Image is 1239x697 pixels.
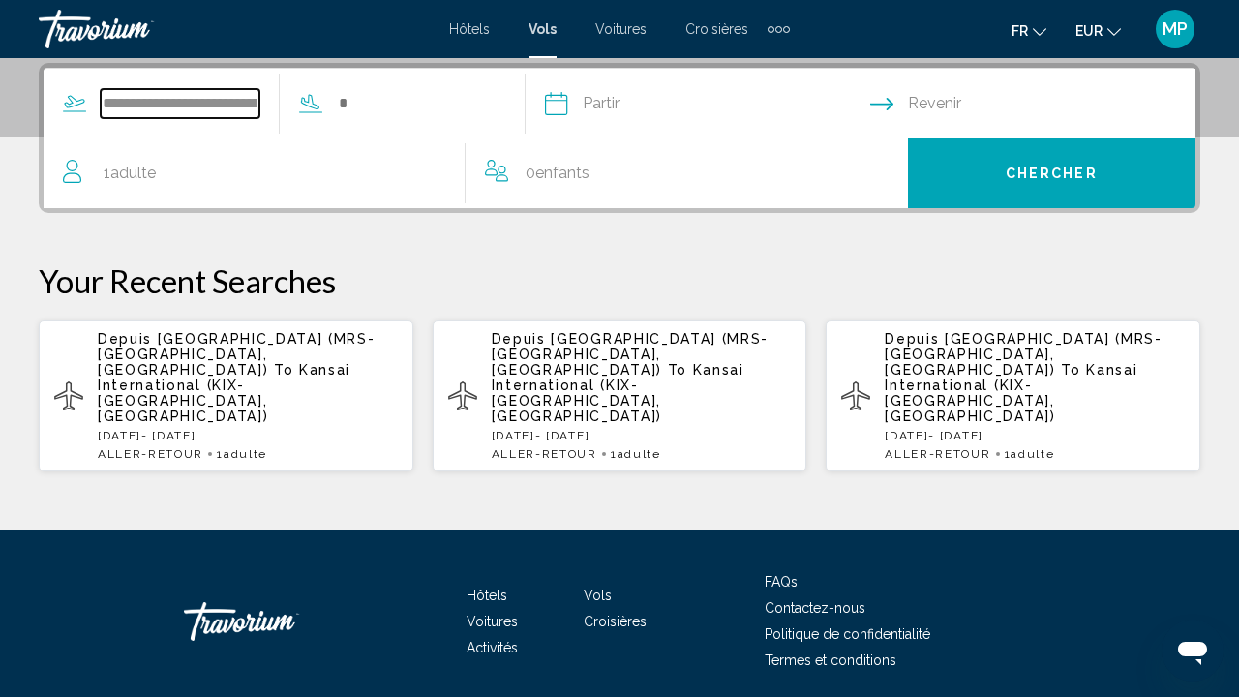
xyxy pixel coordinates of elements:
span: Kansai International (KIX-[GEOGRAPHIC_DATA], [GEOGRAPHIC_DATA]) [98,362,350,424]
button: Extra navigation items [768,14,790,45]
a: Activités [467,640,518,655]
button: Return date [870,69,1195,138]
span: Depuis [98,331,152,347]
span: [GEOGRAPHIC_DATA] (MRS-[GEOGRAPHIC_DATA], [GEOGRAPHIC_DATA]) [492,331,769,378]
div: Search widget [44,68,1195,208]
span: ALLER-RETOUR [492,447,597,461]
button: Chercher [908,138,1196,208]
p: Your Recent Searches [39,261,1200,300]
span: ALLER-RETOUR [885,447,990,461]
a: Termes et conditions [765,652,896,668]
p: [DATE] - [DATE] [885,429,1185,442]
span: Depuis [492,331,546,347]
span: EUR [1075,23,1103,39]
span: To [274,362,293,378]
span: fr [1012,23,1028,39]
button: Depart date [545,69,870,138]
p: [DATE] - [DATE] [98,429,398,442]
button: Depuis [GEOGRAPHIC_DATA] (MRS-[GEOGRAPHIC_DATA], [GEOGRAPHIC_DATA]) To Kansai International (KIX-... [433,319,807,472]
iframe: Bouton de lancement de la fenêtre de messagerie, conversation en cours [1162,620,1224,682]
span: Adulte [618,447,661,461]
a: Hôtels [449,21,490,37]
button: Depuis [GEOGRAPHIC_DATA] (MRS-[GEOGRAPHIC_DATA], [GEOGRAPHIC_DATA]) To Kansai International (KIX-... [826,319,1200,472]
span: Adulte [224,447,267,461]
a: Contactez-nous [765,600,865,616]
span: Enfants [535,164,589,182]
button: User Menu [1150,9,1200,49]
button: Depuis [GEOGRAPHIC_DATA] (MRS-[GEOGRAPHIC_DATA], [GEOGRAPHIC_DATA]) To Kansai International (KIX-... [39,319,413,472]
span: Adulte [1011,447,1054,461]
span: 1 [104,160,156,187]
span: To [668,362,687,378]
button: Travelers: 1 adult, 0 children [44,138,908,208]
span: To [1061,362,1080,378]
span: Kansai International (KIX-[GEOGRAPHIC_DATA], [GEOGRAPHIC_DATA]) [492,362,744,424]
button: Change language [1012,16,1046,45]
span: Adulte [110,164,156,182]
span: Revenir [908,90,961,117]
span: [GEOGRAPHIC_DATA] (MRS-[GEOGRAPHIC_DATA], [GEOGRAPHIC_DATA]) [98,331,375,378]
span: 1 [1005,447,1055,461]
a: Hôtels [467,588,507,603]
span: Kansai International (KIX-[GEOGRAPHIC_DATA], [GEOGRAPHIC_DATA]) [885,362,1137,424]
a: Voitures [467,614,518,629]
a: FAQs [765,574,798,590]
span: MP [1163,19,1188,39]
a: Travorium [39,10,430,48]
span: 0 [526,160,589,187]
span: [GEOGRAPHIC_DATA] (MRS-[GEOGRAPHIC_DATA], [GEOGRAPHIC_DATA]) [885,331,1162,378]
a: Politique de confidentialité [765,626,930,642]
span: Chercher [1006,167,1098,182]
a: Vols [584,588,612,603]
span: ALLER-RETOUR [98,447,203,461]
a: Croisières [685,21,748,37]
a: Travorium [184,592,378,651]
a: Vols [529,21,557,37]
button: Change currency [1075,16,1121,45]
span: 1 [611,447,661,461]
p: [DATE] - [DATE] [492,429,792,442]
span: Depuis [885,331,939,347]
a: Voitures [595,21,647,37]
a: Croisières [584,614,647,629]
span: 1 [217,447,267,461]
